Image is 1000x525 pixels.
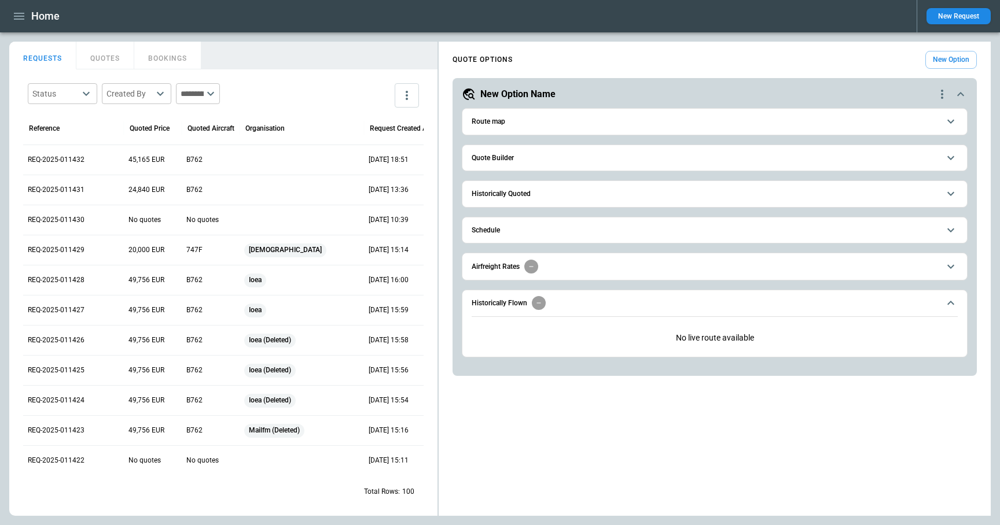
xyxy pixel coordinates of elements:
[472,227,500,234] h6: Schedule
[128,155,164,165] p: 45,165 EUR
[245,124,285,132] div: Organisation
[472,253,958,279] button: Airfreight Rates
[128,305,164,315] p: 49,756 EUR
[369,245,409,255] p: 22 Sep 2025 15:14
[9,42,76,69] button: REQUESTS
[369,456,409,465] p: 19 Sep 2025 15:11
[29,124,60,132] div: Reference
[244,265,266,295] span: Ioea
[402,487,414,497] p: 100
[472,217,958,243] button: Schedule
[28,275,84,285] p: REQ-2025-011428
[134,42,201,69] button: BOOKINGS
[472,300,527,307] h6: Historically Flown
[244,356,296,385] span: Ioea (Deleted)
[369,395,409,405] p: 19 Sep 2025 15:54
[28,365,84,375] p: REQ-2025-011425
[453,57,513,62] h4: QUOTE OPTIONS
[186,185,203,195] p: B762
[186,395,203,405] p: B762
[28,215,84,225] p: REQ-2025-011430
[369,185,409,195] p: 23 Sep 2025 13:36
[369,335,409,345] p: 19 Sep 2025 15:58
[472,154,514,162] h6: Quote Builder
[369,426,409,435] p: 19 Sep 2025 15:16
[186,365,203,375] p: B762
[472,145,958,171] button: Quote Builder
[369,365,409,375] p: 19 Sep 2025 15:56
[369,155,409,165] p: 24 Sep 2025 18:51
[480,88,556,101] h5: New Option Name
[28,395,84,405] p: REQ-2025-011424
[186,245,203,255] p: 747F
[128,426,164,435] p: 49,756 EUR
[128,275,164,285] p: 49,756 EUR
[439,46,991,380] div: scrollable content
[28,305,84,315] p: REQ-2025-011427
[244,235,326,265] span: [DEMOGRAPHIC_DATA]
[76,42,134,69] button: QUOTES
[186,305,203,315] p: B762
[472,324,958,352] div: Historically Flown
[472,109,958,135] button: Route map
[927,8,991,24] button: New Request
[395,83,419,108] button: more
[130,124,170,132] div: Quoted Price
[28,456,84,465] p: REQ-2025-011422
[128,185,164,195] p: 24,840 EUR
[128,245,164,255] p: 20,000 EUR
[32,88,79,99] div: Status
[128,456,161,465] p: No quotes
[128,365,164,375] p: 49,756 EUR
[186,215,219,225] p: No quotes
[28,426,84,435] p: REQ-2025-011423
[187,124,234,132] div: Quoted Aircraft
[186,155,203,165] p: B762
[472,181,958,207] button: Historically Quoted
[925,51,977,69] button: New Option
[186,335,203,345] p: B762
[935,87,949,101] div: quote-option-actions
[369,305,409,315] p: 19 Sep 2025 15:59
[128,335,164,345] p: 49,756 EUR
[128,395,164,405] p: 49,756 EUR
[186,275,203,285] p: B762
[472,118,505,125] h6: Route map
[106,88,153,99] div: Created By
[472,290,958,317] button: Historically Flown
[28,245,84,255] p: REQ-2025-011429
[28,185,84,195] p: REQ-2025-011431
[369,215,409,225] p: 23 Sep 2025 10:39
[31,9,60,23] h1: Home
[472,324,958,352] p: No live route available
[28,155,84,165] p: REQ-2025-011432
[244,416,304,445] span: Mailfm (Deleted)
[472,263,520,271] h6: Airfreight Rates
[370,124,449,132] div: Request Created At (UTC)
[244,386,296,415] span: Ioea (Deleted)
[462,87,968,101] button: New Option Namequote-option-actions
[128,215,161,225] p: No quotes
[364,487,400,497] p: Total Rows:
[369,275,409,285] p: 19 Sep 2025 16:00
[186,426,203,435] p: B762
[244,295,266,325] span: Ioea
[28,335,84,345] p: REQ-2025-011426
[244,326,296,355] span: Ioea (Deleted)
[472,190,531,198] h6: Historically Quoted
[186,456,219,465] p: No quotes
